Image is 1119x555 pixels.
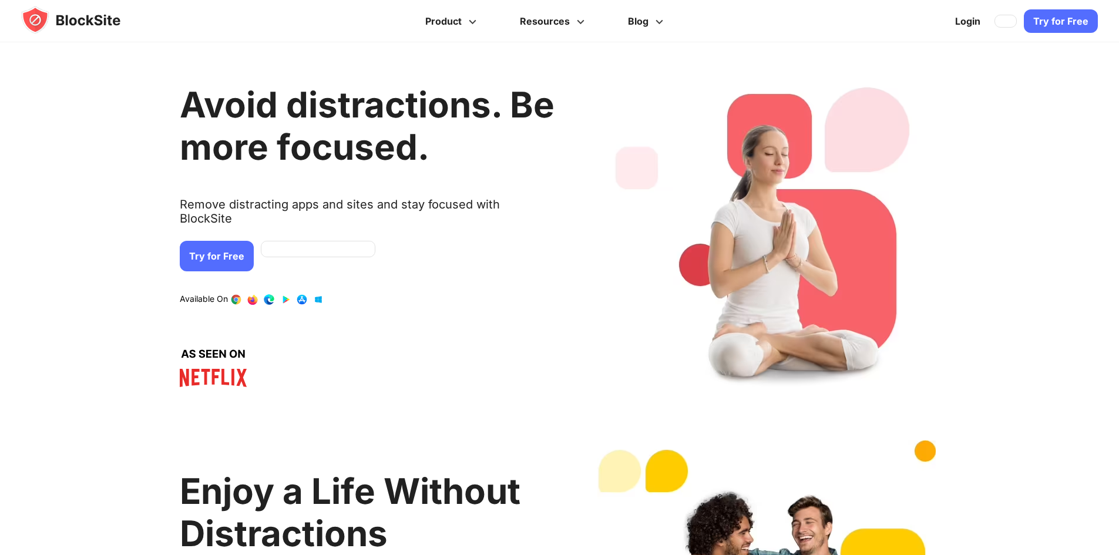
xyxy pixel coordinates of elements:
a: Login [948,7,987,35]
a: Try for Free [1024,9,1098,33]
a: Try for Free [180,241,254,271]
text: Remove distracting apps and sites and stay focused with BlockSite [180,197,555,235]
text: Available On [180,294,228,305]
h1: Avoid distractions. Be more focused. [180,83,555,168]
img: blocksite-icon.5d769676.svg [21,6,143,34]
h2: Enjoy a Life Without Distractions [180,470,555,554]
